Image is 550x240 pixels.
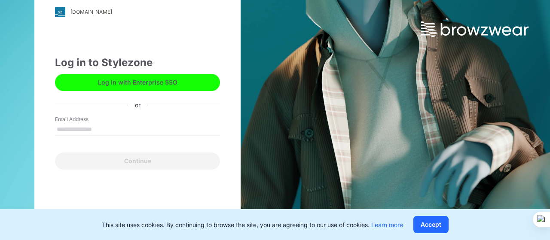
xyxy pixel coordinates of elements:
[55,74,220,91] button: Log in with Enterprise SSO
[128,100,147,109] div: or
[371,221,403,228] a: Learn more
[413,216,449,233] button: Accept
[55,7,220,17] a: [DOMAIN_NAME]
[55,7,65,17] img: stylezone-logo.562084cfcfab977791bfbf7441f1a819.svg
[70,9,112,15] div: [DOMAIN_NAME]
[421,21,529,37] img: browzwear-logo.e42bd6dac1945053ebaf764b6aa21510.svg
[102,220,403,229] p: This site uses cookies. By continuing to browse the site, you are agreeing to our use of cookies.
[55,115,115,123] label: Email Address
[55,55,220,70] div: Log in to Stylezone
